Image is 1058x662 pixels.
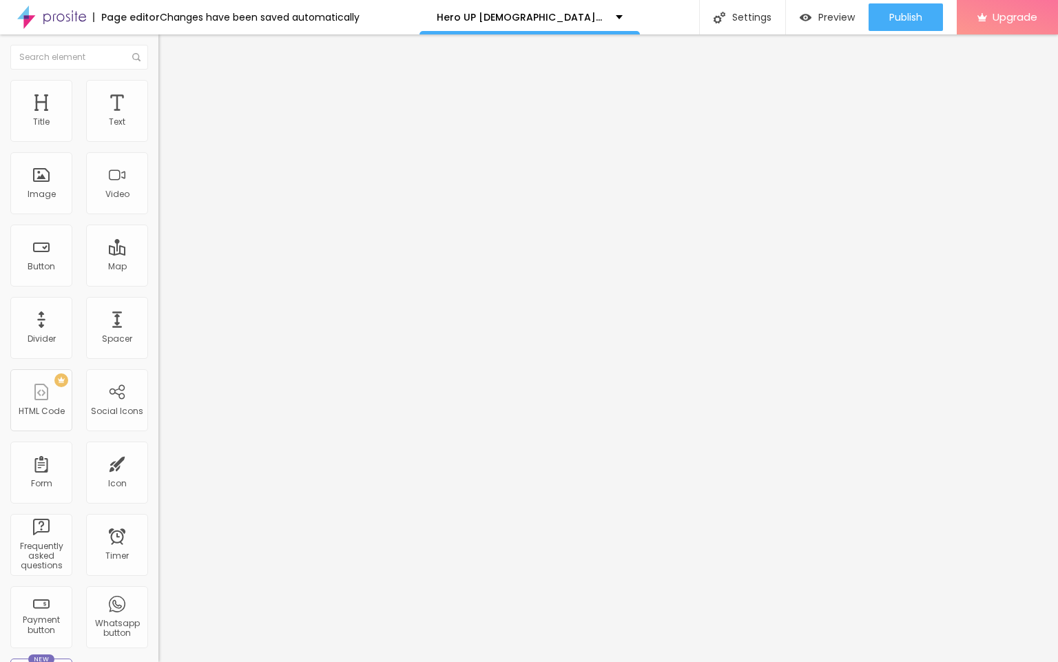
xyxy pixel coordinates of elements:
[786,3,869,31] button: Preview
[10,45,148,70] input: Search element
[818,12,855,23] span: Preview
[28,189,56,199] div: Image
[800,12,811,23] img: view-1.svg
[993,11,1037,23] span: Upgrade
[108,262,127,271] div: Map
[28,262,55,271] div: Button
[14,541,68,571] div: Frequently asked questions
[158,34,1058,662] iframe: Editor
[714,12,725,23] img: Icone
[105,551,129,561] div: Timer
[102,334,132,344] div: Spacer
[869,3,943,31] button: Publish
[19,406,65,416] div: HTML Code
[91,406,143,416] div: Social Icons
[108,479,127,488] div: Icon
[90,619,144,639] div: Whatsapp button
[28,334,56,344] div: Divider
[31,479,52,488] div: Form
[93,12,160,22] div: Page editor
[33,117,50,127] div: Title
[437,12,605,22] p: Hero UP [DEMOGRAPHIC_DATA][MEDICAL_DATA] for Peak Physical Performance
[105,189,129,199] div: Video
[109,117,125,127] div: Text
[14,615,68,635] div: Payment button
[160,12,360,22] div: Changes have been saved automatically
[132,53,141,61] img: Icone
[889,12,922,23] span: Publish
